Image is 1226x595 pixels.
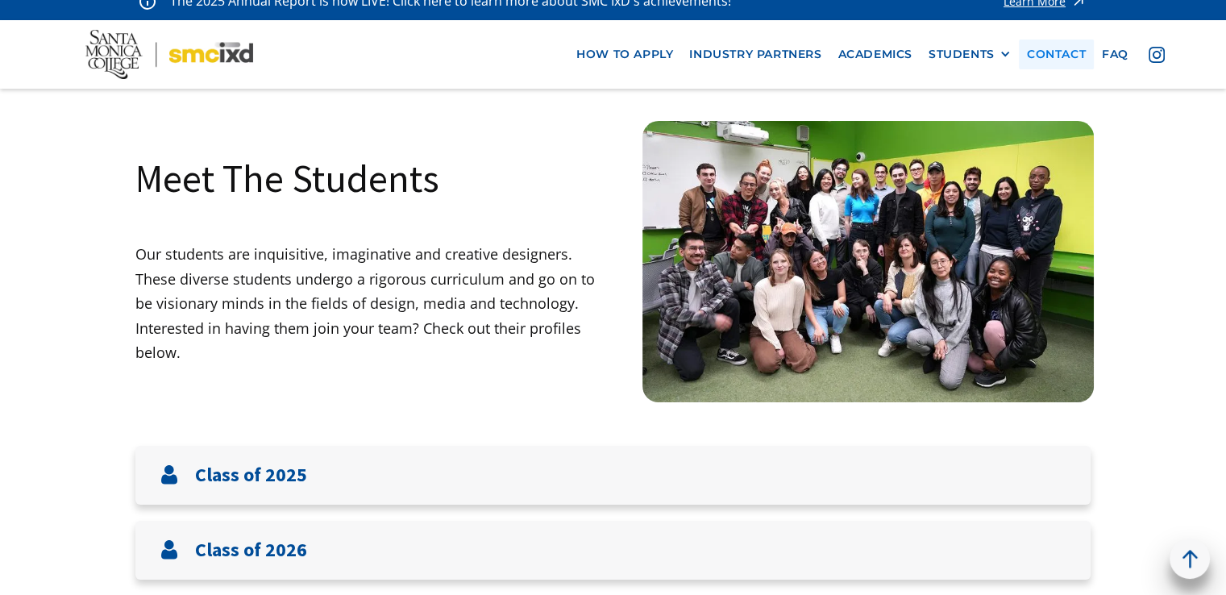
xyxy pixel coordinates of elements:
a: how to apply [568,40,681,69]
h1: Meet The Students [135,153,439,203]
img: icon - instagram [1149,47,1165,63]
a: back to top [1170,539,1210,579]
a: industry partners [681,40,829,69]
a: Academics [830,40,921,69]
img: User icon [160,465,179,485]
a: faq [1094,40,1137,69]
p: Our students are inquisitive, imaginative and creative designers. These diverse students undergo ... [135,242,613,365]
img: Santa Monica College IxD Students engaging with industry [642,121,1094,402]
h3: Class of 2026 [195,539,307,562]
img: User icon [160,540,179,560]
h3: Class of 2025 [195,464,307,487]
img: Santa Monica College - SMC IxD logo [85,30,253,79]
div: STUDENTS [929,48,995,61]
div: STUDENTS [929,48,1011,61]
a: contact [1019,40,1094,69]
